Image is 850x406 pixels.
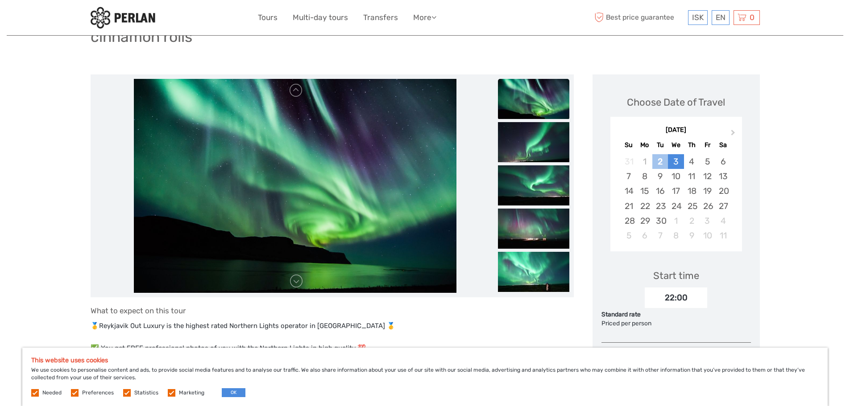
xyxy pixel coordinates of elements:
[498,209,569,249] img: 6137bed8b670443aa1c9f107d9bededd_slider_thumbnail.jpeg
[498,79,569,119] img: cdbc000c9a344ddba663832be4de5d04_slider_thumbnail.jpeg
[727,128,741,142] button: Next Month
[91,343,574,354] p: ✅ You get FREE professional photos of you with the Northern Lights in high quality 💯
[684,139,700,151] div: Th
[222,388,245,397] button: OK
[748,13,756,22] span: 0
[652,184,668,198] div: Choose Tuesday, September 16th, 2025
[715,154,731,169] div: Choose Saturday, September 6th, 2025
[700,213,715,228] div: Choose Friday, October 3rd, 2025
[700,154,715,169] div: Choose Friday, September 5th, 2025
[645,287,707,308] div: 22:00
[668,139,684,151] div: We
[668,184,684,198] div: Choose Wednesday, September 17th, 2025
[684,213,700,228] div: Choose Thursday, October 2nd, 2025
[715,199,731,213] div: Choose Saturday, September 27th, 2025
[637,184,652,198] div: Choose Monday, September 15th, 2025
[700,169,715,184] div: Choose Friday, September 12th, 2025
[715,213,731,228] div: Choose Saturday, October 4th, 2025
[652,199,668,213] div: Choose Tuesday, September 23rd, 2025
[613,154,739,243] div: month 2025-09
[134,389,158,397] label: Statistics
[621,228,637,243] div: Choose Sunday, October 5th, 2025
[637,139,652,151] div: Mo
[103,14,113,25] button: Open LiveChat chat widget
[715,139,731,151] div: Sa
[498,165,569,205] img: 62f62b8f9e914f7cab6040d379ee918c_slider_thumbnail.jpeg
[668,199,684,213] div: Choose Wednesday, September 24th, 2025
[12,16,101,23] p: We're away right now. Please check back later!
[621,169,637,184] div: Choose Sunday, September 7th, 2025
[610,126,742,135] div: [DATE]
[621,213,637,228] div: Choose Sunday, September 28th, 2025
[82,389,114,397] label: Preferences
[593,10,686,25] span: Best price guarantee
[498,252,569,292] img: c0c0816a92164e5a8d637f3d6fb8e678_slider_thumbnail.jpeg
[668,213,684,228] div: Choose Wednesday, October 1st, 2025
[621,199,637,213] div: Choose Sunday, September 21st, 2025
[715,228,731,243] div: Choose Saturday, October 11th, 2025
[668,228,684,243] div: Choose Wednesday, October 8th, 2025
[684,154,700,169] div: Choose Thursday, September 4th, 2025
[621,184,637,198] div: Choose Sunday, September 14th, 2025
[652,139,668,151] div: Tu
[91,306,574,315] h4: What to expect on this tour
[700,199,715,213] div: Choose Friday, September 26th, 2025
[31,357,819,364] h5: This website uses cookies
[621,154,637,169] div: Not available Sunday, August 31st, 2025
[700,184,715,198] div: Choose Friday, September 19th, 2025
[363,11,398,24] a: Transfers
[684,199,700,213] div: Choose Thursday, September 25th, 2025
[700,228,715,243] div: Choose Friday, October 10th, 2025
[637,228,652,243] div: Choose Monday, October 6th, 2025
[293,11,348,24] a: Multi-day tours
[684,184,700,198] div: Choose Thursday, September 18th, 2025
[637,154,652,169] div: Not available Monday, September 1st, 2025
[652,169,668,184] div: Choose Tuesday, September 9th, 2025
[668,154,684,169] div: Choose Wednesday, September 3rd, 2025
[652,213,668,228] div: Choose Tuesday, September 30th, 2025
[621,139,637,151] div: Su
[179,389,204,397] label: Marketing
[601,310,751,319] div: Standard rate
[22,348,828,406] div: We use cookies to personalise content and ads, to provide social media features and to analyse ou...
[134,79,456,293] img: cdbc000c9a344ddba663832be4de5d04_main_slider.jpeg
[627,95,725,109] div: Choose Date of Travel
[684,169,700,184] div: Choose Thursday, September 11th, 2025
[668,169,684,184] div: Choose Wednesday, September 10th, 2025
[715,169,731,184] div: Choose Saturday, September 13th, 2025
[700,139,715,151] div: Fr
[712,10,730,25] div: EN
[413,11,436,24] a: More
[692,13,704,22] span: ISK
[684,228,700,243] div: Choose Thursday, October 9th, 2025
[652,228,668,243] div: Choose Tuesday, October 7th, 2025
[652,154,668,169] div: Not available Tuesday, September 2nd, 2025
[653,269,699,283] div: Start time
[715,184,731,198] div: Choose Saturday, September 20th, 2025
[91,7,155,29] img: 288-6a22670a-0f57-43d8-a107-52fbc9b92f2c_logo_small.jpg
[637,169,652,184] div: Choose Monday, September 8th, 2025
[258,11,278,24] a: Tours
[637,199,652,213] div: Choose Monday, September 22nd, 2025
[42,389,62,397] label: Needed
[601,319,751,328] div: Priced per person
[498,122,569,162] img: d0f633c1192944cbaf220379f91e0796_slider_thumbnail.jpeg
[637,213,652,228] div: Choose Monday, September 29th, 2025
[91,320,574,332] p: 🥇Reykjavik Out Luxury is the highest rated Northern Lights operator in [GEOGRAPHIC_DATA] 🥇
